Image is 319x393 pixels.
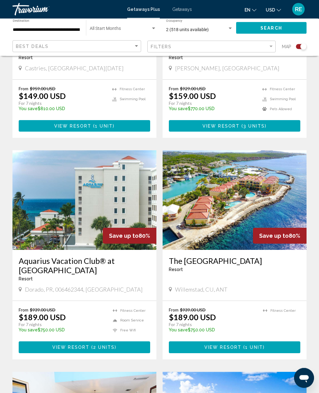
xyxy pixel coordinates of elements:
[245,7,250,12] span: en
[260,26,282,31] span: Search
[169,86,179,91] span: From
[245,5,256,14] button: Change language
[19,328,107,333] p: $750.00 USD
[16,44,139,49] mat-select: Sort by
[19,342,150,353] button: View Resort(2 units)
[169,342,300,353] button: View Resort(1 unit)
[19,256,150,275] a: Aquarius Vacation Club® at [GEOGRAPHIC_DATA]
[253,228,307,244] div: 80%
[294,368,314,388] iframe: Button to launch messaging window
[147,40,276,53] button: Filter
[25,286,143,293] span: Dorado, PR, 006462344, [GEOGRAPHIC_DATA]
[270,107,292,111] span: Pets Allowed
[202,124,240,129] span: View Resort
[282,42,291,51] span: Map
[169,120,300,132] button: View Resort(3 units)
[236,22,307,34] button: Search
[54,124,91,129] span: View Resort
[19,91,66,101] p: $149.00 USD
[93,345,115,350] span: 2 units
[169,328,188,333] span: You save
[166,27,209,32] span: 2 (518 units available)
[151,44,172,49] span: Filters
[240,124,267,129] span: ( )
[163,151,307,250] img: ii_rcu1.jpg
[30,307,55,313] span: $939.00 USD
[19,322,107,328] p: For 7 nights
[245,345,263,350] span: 1 unit
[25,65,124,72] span: Castries, [GEOGRAPHIC_DATA][DATE]
[172,7,192,12] a: Getaways
[91,124,115,129] span: ( )
[266,5,281,14] button: Change currency
[19,328,38,333] span: You save
[19,307,28,313] span: From
[12,3,121,16] a: Travorium
[290,3,307,16] button: User Menu
[169,256,300,266] a: The [GEOGRAPHIC_DATA]
[103,228,156,244] div: 80%
[175,286,227,293] span: Willemstad, CU, ANT
[169,328,257,333] p: $750.00 USD
[16,44,49,49] span: Best Deals
[120,87,145,91] span: Fitness Center
[204,345,241,350] span: View Resort
[169,322,257,328] p: For 7 nights
[12,151,156,250] img: ii_aqv1.jpg
[120,319,144,323] span: Room Service
[169,101,256,106] p: For 7 nights
[259,233,289,239] span: Save up to
[169,55,183,60] span: Resort
[169,267,183,272] span: Resort
[180,307,206,313] span: $939.00 USD
[19,106,106,111] p: $810.00 USD
[270,97,296,101] span: Swimming Pool
[175,65,279,72] span: [PERSON_NAME], [GEOGRAPHIC_DATA]
[19,277,33,282] span: Resort
[266,7,275,12] span: USD
[19,55,33,60] span: Resort
[19,106,38,111] span: You save
[120,97,145,101] span: Swimming Pool
[270,87,295,91] span: Fitness Center
[109,233,139,239] span: Save up to
[120,329,136,333] span: Free Wifi
[243,124,265,129] span: 3 units
[180,86,206,91] span: $929.00 USD
[30,86,55,91] span: $959.00 USD
[169,307,179,313] span: From
[19,120,150,132] button: View Resort(1 unit)
[270,309,296,313] span: Fitness Center
[19,86,28,91] span: From
[127,7,160,12] a: Getaways Plus
[169,91,216,101] p: $159.00 USD
[295,6,302,12] span: RE
[89,345,117,350] span: ( )
[52,345,89,350] span: View Resort
[169,106,188,111] span: You save
[120,309,145,313] span: Fitness Center
[19,101,106,106] p: For 7 nights
[169,106,256,111] p: $770.00 USD
[169,313,216,322] p: $189.00 USD
[19,313,66,322] p: $189.00 USD
[241,345,265,350] span: ( )
[95,124,113,129] span: 1 unit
